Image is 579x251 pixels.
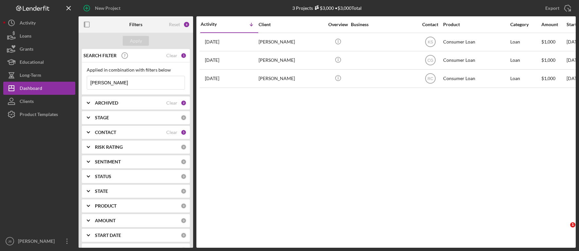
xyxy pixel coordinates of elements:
[8,240,11,243] text: JB
[205,39,219,44] time: 2025-09-25 21:25
[95,144,123,150] b: RISK RATING
[443,70,509,87] div: Consumer Loan
[443,33,509,51] div: Consumer Loan
[95,2,120,15] div: New Project
[83,53,117,58] b: SEARCH FILTER
[3,16,75,29] button: Activity
[3,69,75,82] button: Long-Term
[510,22,541,27] div: Category
[259,33,324,51] div: [PERSON_NAME]
[292,5,362,11] div: 3 Projects • $3,000 Total
[259,52,324,69] div: [PERSON_NAME]
[181,188,187,194] div: 0
[541,22,566,27] div: Amount
[3,108,75,121] button: Product Templates
[20,56,44,70] div: Educational
[259,22,324,27] div: Client
[20,82,42,96] div: Dashboard
[541,75,555,81] span: $1,000
[166,100,177,106] div: Clear
[181,232,187,238] div: 0
[95,100,118,106] b: ARCHIVED
[427,40,433,44] text: KS
[351,22,416,27] div: Business
[181,159,187,165] div: 0
[20,69,41,83] div: Long-Term
[443,22,509,27] div: Product
[259,70,324,87] div: [PERSON_NAME]
[557,222,572,238] iframe: Intercom live chat
[510,70,541,87] div: Loan
[510,52,541,69] div: Loan
[510,33,541,51] div: Loan
[427,76,433,81] text: RC
[570,222,575,227] span: 1
[20,108,58,123] div: Product Templates
[129,22,142,27] b: Filters
[443,52,509,69] div: Consumer Loan
[3,56,75,69] button: Educational
[181,100,187,106] div: 2
[123,36,149,46] button: Apply
[183,21,190,28] div: 8
[205,58,219,63] time: 2025-09-04 17:44
[541,39,555,44] span: $1,000
[95,218,116,223] b: AMOUNT
[3,95,75,108] button: Clients
[541,57,555,63] span: $1,000
[205,76,219,81] time: 2025-03-28 18:32
[427,58,433,63] text: CG
[181,174,187,179] div: 0
[95,203,117,209] b: PRODUCT
[181,144,187,150] div: 0
[95,115,109,120] b: STAGE
[181,129,187,135] div: 5
[3,42,75,56] button: Grants
[95,159,121,164] b: SENTIMENT
[169,22,180,27] div: Reset
[79,2,127,15] button: New Project
[326,22,350,27] div: Overview
[181,203,187,209] div: 0
[20,95,34,109] div: Clients
[95,130,116,135] b: CONTACT
[3,29,75,42] button: Loans
[87,67,185,73] div: Applied in combination with filters below
[545,2,559,15] div: Export
[181,53,187,59] div: 1
[181,115,187,121] div: 0
[181,218,187,224] div: 0
[16,235,59,249] div: [PERSON_NAME]
[20,29,31,44] div: Loans
[3,235,75,248] button: JB[PERSON_NAME]
[313,5,334,11] div: $3,000
[95,189,108,194] b: STATE
[130,36,142,46] div: Apply
[539,2,576,15] button: Export
[95,174,111,179] b: STATUS
[166,130,177,135] div: Clear
[166,53,177,58] div: Clear
[20,42,33,57] div: Grants
[418,22,443,27] div: Contact
[20,16,36,31] div: Activity
[95,233,121,238] b: START DATE
[201,22,229,27] div: Activity
[3,82,75,95] button: Dashboard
